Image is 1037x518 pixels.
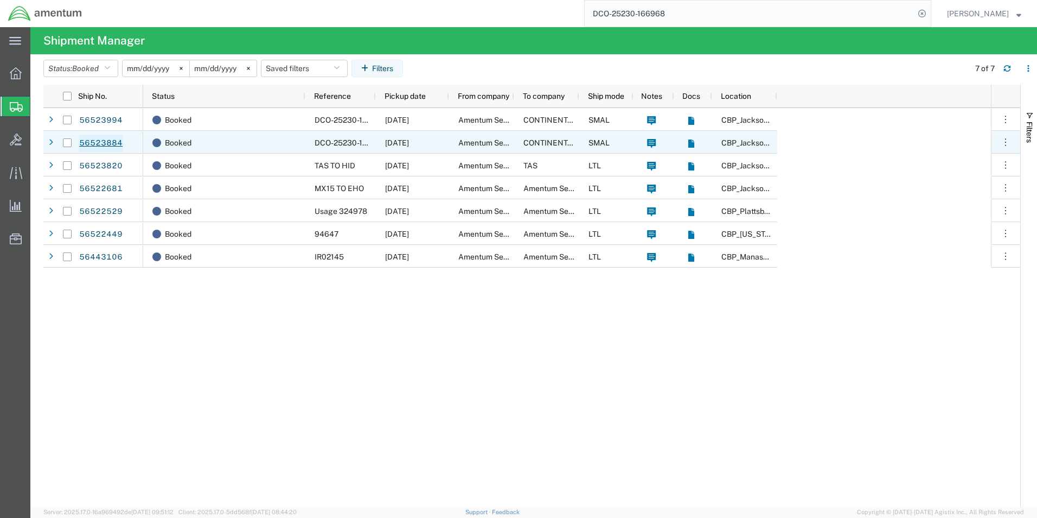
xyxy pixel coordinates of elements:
[721,184,863,193] span: CBP_Jacksonville, FL_SER
[79,249,123,266] a: 56443106
[588,184,601,193] span: LTL
[588,207,601,216] span: LTL
[682,92,700,100] span: Docs
[315,161,355,170] span: TAS TO HID
[261,60,348,77] button: Saved filters
[165,154,191,177] span: Booked
[585,1,914,27] input: Search for shipment number, reference number
[43,509,174,515] span: Server: 2025.17.0-16a969492de
[72,64,99,73] span: Booked
[721,92,751,100] span: Location
[975,63,995,74] div: 7 of 7
[123,60,189,77] input: Not set
[190,60,257,77] input: Not set
[79,112,123,129] a: 56523994
[79,157,123,175] a: 56523820
[79,135,123,152] a: 56523884
[385,116,409,124] span: 08/18/2025
[315,230,338,238] span: 94647
[588,116,610,124] span: SMAL
[588,138,610,147] span: SMAL
[523,207,605,216] span: Amentum Services, Inc.
[458,207,538,216] span: Amentum Services, Inc
[721,116,863,124] span: CBP_Jacksonville, FL_SER
[523,138,611,147] span: CONTINENTAL TESTING
[523,92,565,100] span: To company
[588,252,601,261] span: LTL
[165,245,191,268] span: Booked
[79,203,123,220] a: 56522529
[152,92,175,100] span: Status
[251,509,297,515] span: [DATE] 08:44:20
[165,177,191,200] span: Booked
[721,161,863,170] span: CBP_Jacksonville, FL_SER
[385,252,409,261] span: 08/18/2025
[492,509,520,515] a: Feedback
[131,509,174,515] span: [DATE] 09:51:12
[43,27,145,54] h4: Shipment Manager
[946,7,1022,20] button: [PERSON_NAME]
[588,92,624,100] span: Ship mode
[458,230,540,238] span: Amentum Services, Inc.
[385,230,409,238] span: 08/18/2025
[165,131,191,154] span: Booked
[641,92,662,100] span: Notes
[588,230,601,238] span: LTL
[385,161,409,170] span: 08/18/2025
[315,207,367,216] span: Usage 324978
[1025,122,1034,143] span: Filters
[458,116,540,124] span: Amentum Services, Inc.
[523,230,605,238] span: Amentum Services, Inc.
[385,207,409,216] span: 08/19/2025
[315,116,387,124] span: DCO-25230-166968
[178,509,297,515] span: Client: 2025.17.0-5dd568f
[857,508,1024,517] span: Copyright © [DATE]-[DATE] Agistix Inc., All Rights Reserved
[165,223,191,245] span: Booked
[8,5,82,22] img: logo
[458,138,540,147] span: Amentum Services, Inc.
[385,92,426,100] span: Pickup date
[947,8,1009,20] span: Andrew Carl
[523,252,605,261] span: Amentum Services, Inc.
[458,161,540,170] span: Amentum Services, Inc.
[315,184,364,193] span: MX15 TO EHO
[385,184,409,193] span: 08/18/2025
[523,184,603,193] span: Amentum Services, Inc
[314,92,351,100] span: Reference
[721,207,861,216] span: CBP_Plattsburgh, NY_EPL
[588,161,601,170] span: LTL
[721,138,863,147] span: CBP_Jacksonville, FL_SER
[458,184,540,193] span: Amentum Services, Inc.
[315,252,344,261] span: IR02145
[458,252,538,261] span: Amentum Services, Inc
[165,109,191,131] span: Booked
[721,230,876,238] span: CBP_Oklahoma City, OK_NATC_OPS
[458,92,509,100] span: From company
[385,138,409,147] span: 08/18/2025
[315,138,386,147] span: DCO-25230-166967
[523,116,611,124] span: CONTINENTAL TESTING
[351,60,403,77] button: Filters
[43,60,118,77] button: Status:Booked
[165,200,191,223] span: Booked
[721,252,856,261] span: CBP_Manassas, VA_NCR
[79,226,123,243] a: 56522449
[465,509,492,515] a: Support
[523,161,537,170] span: TAS
[78,92,107,100] span: Ship No.
[79,180,123,198] a: 56522681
